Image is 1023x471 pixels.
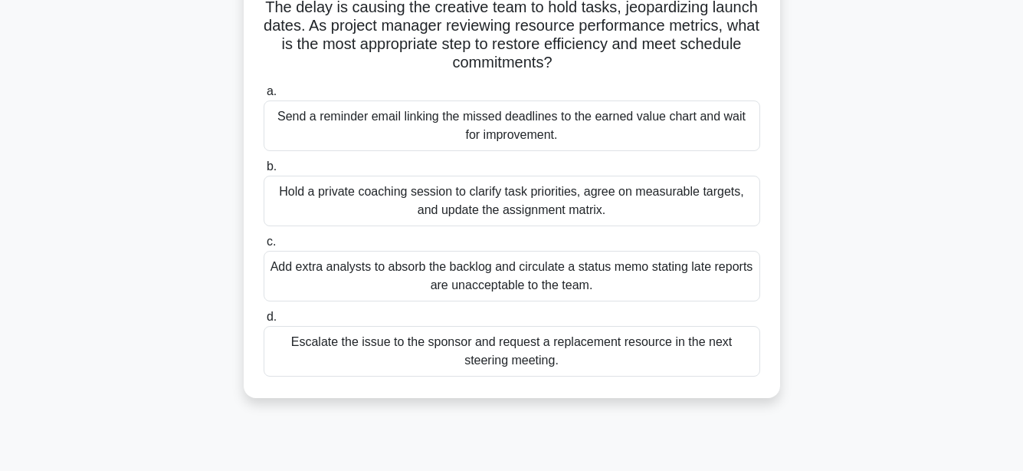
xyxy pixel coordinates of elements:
div: Escalate the issue to the sponsor and request a replacement resource in the next steering meeting. [264,326,760,377]
span: b. [267,160,277,173]
span: d. [267,310,277,323]
span: c. [267,235,276,248]
span: a. [267,84,277,97]
div: Hold a private coaching session to clarify task priorities, agree on measurable targets, and upda... [264,176,760,226]
div: Add extra analysts to absorb the backlog and circulate a status memo stating late reports are una... [264,251,760,301]
div: Send a reminder email linking the missed deadlines to the earned value chart and wait for improve... [264,100,760,151]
